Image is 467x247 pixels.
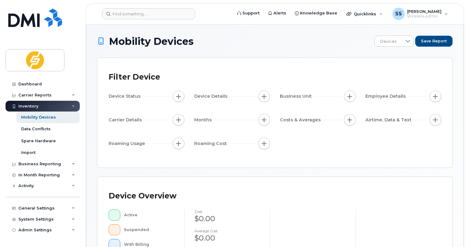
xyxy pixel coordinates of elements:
[109,140,147,147] span: Roaming Usage
[109,69,160,85] div: Filter Device
[109,117,144,123] span: Carrier Details
[109,188,176,204] div: Device Overview
[280,93,314,100] span: Business Unit
[280,117,322,123] span: Costs & Averages
[415,36,453,47] button: Save Report
[365,93,407,100] span: Employee Details
[421,38,447,44] span: Save Report
[109,36,194,47] span: Mobility Devices
[109,93,142,100] span: Device Status
[195,214,260,224] div: $0.00
[124,224,175,235] div: Suspended
[194,117,214,123] span: Months
[375,36,402,47] span: Devices
[194,140,229,147] span: Roaming Cost
[195,233,260,243] div: $0.00
[195,229,260,233] h4: Average cost
[124,210,175,221] div: Active
[195,210,260,214] h4: cost
[365,117,413,123] span: Airtime, Data & Text
[194,93,229,100] span: Device Details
